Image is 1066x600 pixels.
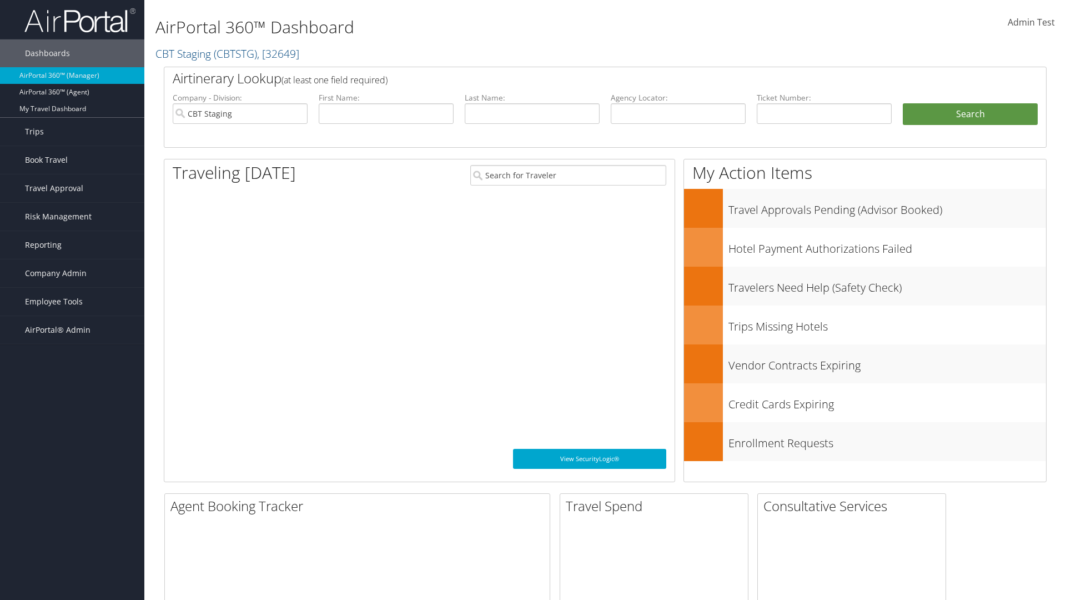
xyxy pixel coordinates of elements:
label: First Name: [319,92,454,103]
span: Book Travel [25,146,68,174]
span: Employee Tools [25,288,83,316]
label: Agency Locator: [611,92,746,103]
img: airportal-logo.png [24,7,135,33]
a: Hotel Payment Authorizations Failed [684,228,1046,267]
h3: Credit Cards Expiring [728,391,1046,412]
button: Search [903,103,1038,126]
a: CBT Staging [155,46,299,61]
span: Trips [25,118,44,146]
span: Reporting [25,231,62,259]
label: Ticket Number: [757,92,892,103]
span: ( CBTSTG ) [214,46,257,61]
h1: My Action Items [684,161,1046,184]
a: View SecurityLogic® [513,449,666,469]
span: Dashboards [25,39,70,67]
h2: Travel Spend [566,497,748,516]
h3: Enrollment Requests [728,430,1046,451]
label: Company - Division: [173,92,308,103]
h1: Traveling [DATE] [173,161,296,184]
a: Credit Cards Expiring [684,383,1046,422]
a: Trips Missing Hotels [684,306,1046,344]
h2: Consultative Services [763,497,946,516]
a: Vendor Contracts Expiring [684,344,1046,383]
a: Enrollment Requests [684,422,1046,461]
label: Last Name: [465,92,600,103]
span: AirPortal® Admin [25,316,90,344]
h1: AirPortal 360™ Dashboard [155,16,755,39]
span: Company Admin [25,259,87,287]
h2: Agent Booking Tracker [170,497,550,516]
a: Admin Test [1008,6,1055,40]
h3: Hotel Payment Authorizations Failed [728,236,1046,257]
span: Risk Management [25,203,92,231]
h3: Travel Approvals Pending (Advisor Booked) [728,197,1046,218]
span: Admin Test [1008,16,1055,28]
h3: Travelers Need Help (Safety Check) [728,274,1046,296]
a: Travelers Need Help (Safety Check) [684,267,1046,306]
h3: Vendor Contracts Expiring [728,352,1046,373]
span: (at least one field required) [281,74,388,86]
span: Travel Approval [25,174,83,202]
span: , [ 32649 ] [257,46,299,61]
h3: Trips Missing Hotels [728,313,1046,334]
h2: Airtinerary Lookup [173,69,964,88]
input: Search for Traveler [470,165,666,186]
a: Travel Approvals Pending (Advisor Booked) [684,189,1046,228]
